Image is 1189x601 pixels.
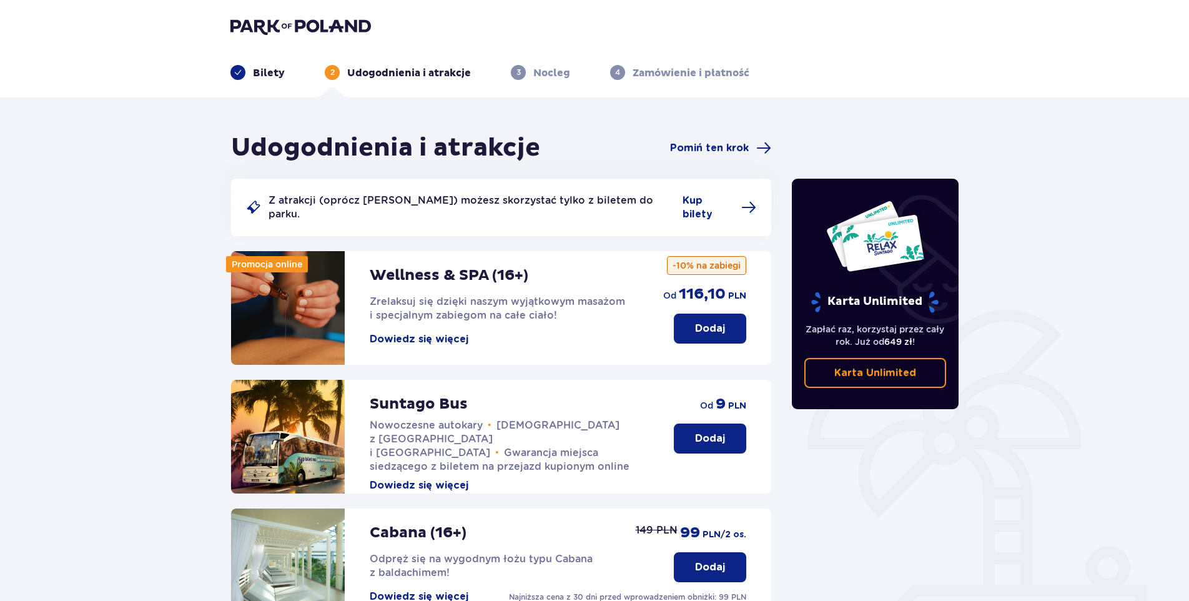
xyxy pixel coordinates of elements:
[230,17,371,35] img: Park of Poland logo
[488,419,491,432] span: •
[810,291,940,313] p: Karta Unlimited
[325,65,471,80] div: 2Udogodnienia i atrakcje
[716,395,726,414] span: 9
[610,65,749,80] div: 4Zamówienie i płatność
[511,65,570,80] div: 3Nocleg
[695,432,725,445] p: Dodaj
[370,395,468,414] p: Suntago Bus
[667,256,746,275] p: -10% na zabiegi
[683,194,756,221] a: Kup bilety
[230,65,285,80] div: Bilety
[834,366,916,380] p: Karta Unlimited
[826,200,925,272] img: Dwie karty całoroczne do Suntago z napisem 'UNLIMITED RELAX', na białym tle z tropikalnymi liśćmi...
[636,524,678,537] p: 149 PLN
[370,266,528,285] p: Wellness & SPA (16+)
[495,447,499,459] span: •
[674,314,746,344] button: Dodaj
[674,424,746,454] button: Dodaj
[226,256,308,272] div: Promocja online
[633,66,749,80] p: Zamówienie i płatność
[370,332,468,346] button: Dowiedz się więcej
[674,552,746,582] button: Dodaj
[231,251,345,365] img: attraction
[370,296,625,321] span: Zrelaksuj się dzięki naszym wyjątkowym masażom i specjalnym zabiegom na całe ciało!
[370,553,593,579] span: Odpręż się na wygodnym łożu typu Cabana z baldachimem!
[231,380,345,494] img: attraction
[370,479,468,492] button: Dowiedz się więcej
[347,66,471,80] p: Udogodnienia i atrakcje
[680,524,700,542] span: 99
[700,399,713,412] span: od
[370,524,466,542] p: Cabana (16+)
[670,141,749,155] span: Pomiń ten krok
[695,560,725,574] p: Dodaj
[516,67,521,78] p: 3
[679,285,726,304] span: 116,10
[253,66,285,80] p: Bilety
[804,323,947,348] p: Zapłać raz, korzystaj przez cały rok. Już od !
[670,141,771,156] a: Pomiń ten krok
[231,132,540,164] h1: Udogodnienia i atrakcje
[703,529,746,541] span: PLN /2 os.
[663,289,676,302] span: od
[804,358,947,388] a: Karta Unlimited
[728,400,746,412] span: PLN
[728,290,746,302] span: PLN
[269,194,675,221] p: Z atrakcji (oprócz [PERSON_NAME]) możesz skorzystać tylko z biletem do parku.
[533,66,570,80] p: Nocleg
[695,322,725,335] p: Dodaj
[615,67,620,78] p: 4
[683,194,734,221] span: Kup bilety
[884,337,912,347] span: 649 zł
[370,419,619,459] span: [DEMOGRAPHIC_DATA] z [GEOGRAPHIC_DATA] i [GEOGRAPHIC_DATA]
[370,419,483,431] span: Nowoczesne autokary
[330,67,335,78] p: 2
